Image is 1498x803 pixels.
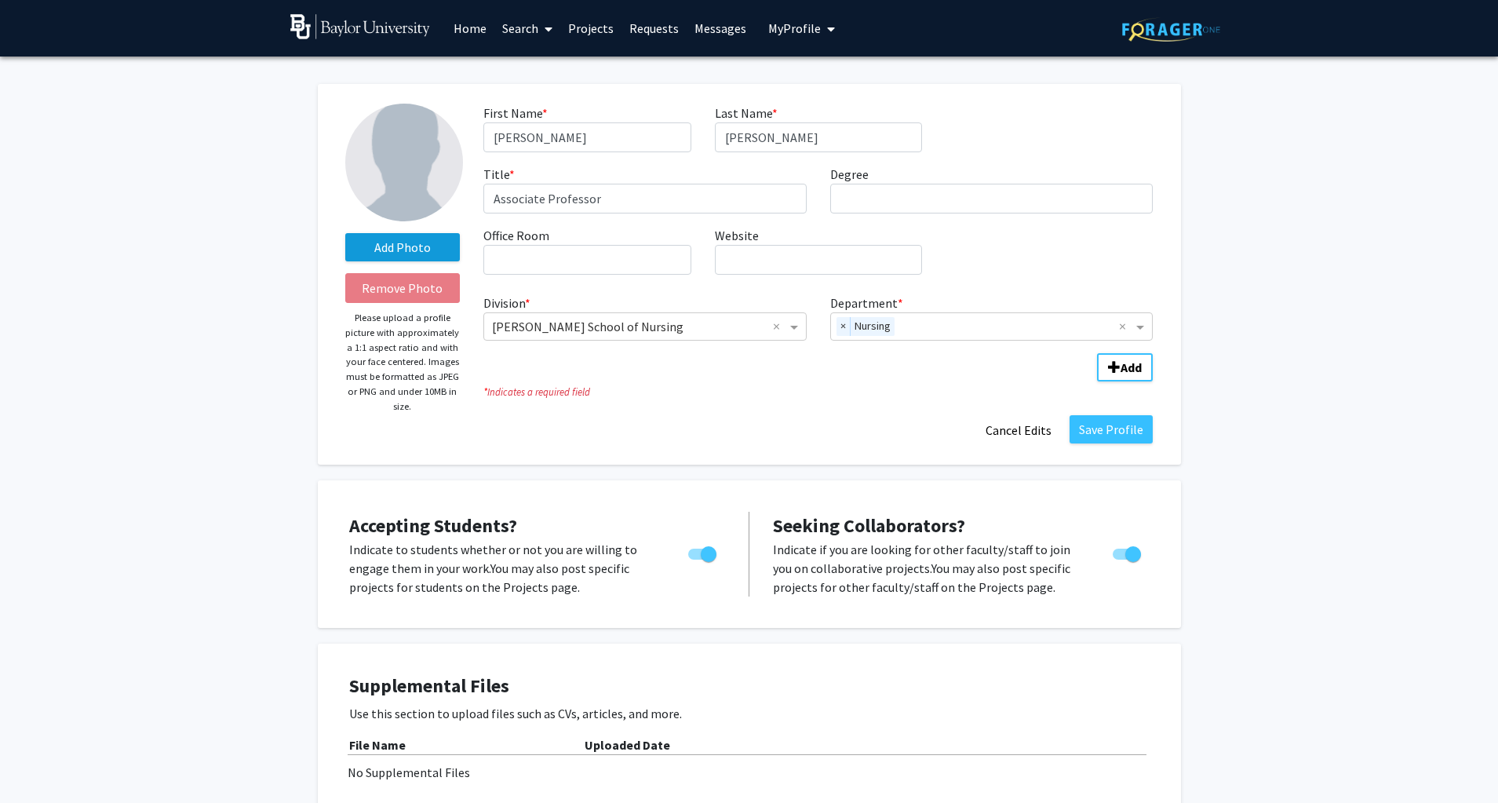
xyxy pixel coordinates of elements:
label: Last Name [715,104,778,122]
button: Remove Photo [345,273,461,303]
label: Degree [830,165,869,184]
h4: Supplemental Files [349,675,1150,698]
img: Profile Picture [345,104,463,221]
ng-select: Division [483,312,807,341]
img: ForagerOne Logo [1122,17,1220,42]
span: Nursing [851,317,895,336]
p: Indicate to students whether or not you are willing to engage them in your work. You may also pos... [349,540,658,597]
span: × [836,317,851,336]
label: Office Room [483,226,549,245]
img: Baylor University Logo [290,14,431,39]
a: Messages [687,1,754,56]
iframe: Chat [12,732,67,791]
p: Indicate if you are looking for other faculty/staff to join you on collaborative projects. You ma... [773,540,1083,597]
span: My Profile [768,20,821,36]
ng-select: Department [830,312,1154,341]
p: Use this section to upload files such as CVs, articles, and more. [349,704,1150,723]
button: Save Profile [1070,415,1153,443]
label: AddProfile Picture [345,233,461,261]
i: Indicates a required field [483,385,1153,400]
div: No Supplemental Files [348,763,1151,782]
button: Add Division/Department [1097,353,1153,381]
span: Seeking Collaborators? [773,513,965,538]
b: File Name [349,737,406,753]
label: Website [715,226,759,245]
span: Accepting Students? [349,513,517,538]
a: Search [494,1,560,56]
div: Division [472,294,818,341]
label: Title [483,165,515,184]
b: Uploaded Date [585,737,670,753]
a: Requests [621,1,687,56]
div: Department [818,294,1165,341]
button: Cancel Edits [975,415,1062,445]
p: Please upload a profile picture with approximately a 1:1 aspect ratio and with your face centered... [345,311,461,414]
span: Clear all [1119,317,1132,336]
a: Home [446,1,494,56]
div: Toggle [682,540,725,564]
span: Clear all [773,317,786,336]
a: Projects [560,1,621,56]
label: First Name [483,104,548,122]
div: Toggle [1106,540,1150,564]
b: Add [1121,360,1142,375]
